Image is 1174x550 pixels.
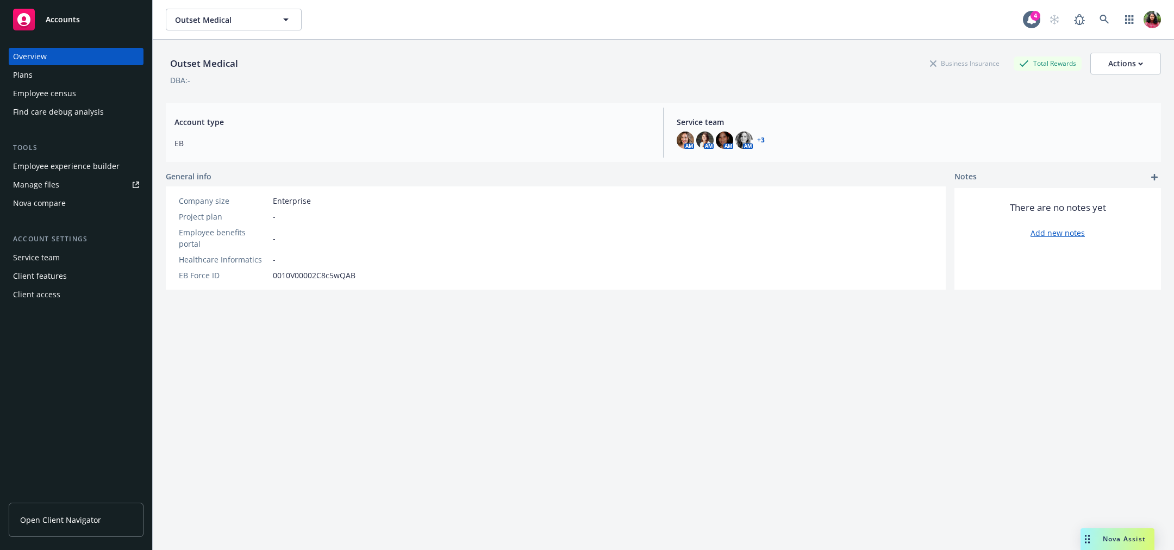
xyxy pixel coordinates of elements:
[13,103,104,121] div: Find care debug analysis
[273,254,276,265] span: -
[175,14,269,26] span: Outset Medical
[13,85,76,102] div: Employee census
[1031,227,1085,239] a: Add new notes
[9,142,143,153] div: Tools
[273,211,276,222] span: -
[166,9,302,30] button: Outset Medical
[9,234,143,245] div: Account settings
[9,176,143,193] a: Manage files
[1108,53,1143,74] div: Actions
[1094,9,1115,30] a: Search
[13,176,59,193] div: Manage files
[46,15,80,24] span: Accounts
[677,132,694,149] img: photo
[1148,171,1161,184] a: add
[1031,11,1040,21] div: 4
[9,85,143,102] a: Employee census
[677,116,1152,128] span: Service team
[1010,201,1106,214] span: There are no notes yet
[179,270,268,281] div: EB Force ID
[13,267,67,285] div: Client features
[13,286,60,303] div: Client access
[9,4,143,35] a: Accounts
[273,233,276,244] span: -
[13,158,120,175] div: Employee experience builder
[13,249,60,266] div: Service team
[9,103,143,121] a: Find care debug analysis
[1119,9,1140,30] a: Switch app
[1103,534,1146,543] span: Nova Assist
[696,132,714,149] img: photo
[9,249,143,266] a: Service team
[166,57,242,71] div: Outset Medical
[273,270,355,281] span: 0010V00002C8c5wQAB
[9,286,143,303] a: Client access
[13,195,66,212] div: Nova compare
[1014,57,1082,70] div: Total Rewards
[9,158,143,175] a: Employee experience builder
[1044,9,1065,30] a: Start snowing
[1069,9,1090,30] a: Report a Bug
[9,267,143,285] a: Client features
[9,66,143,84] a: Plans
[273,195,311,207] span: Enterprise
[1144,11,1161,28] img: photo
[9,195,143,212] a: Nova compare
[13,66,33,84] div: Plans
[174,137,650,149] span: EB
[166,171,211,182] span: General info
[1081,528,1154,550] button: Nova Assist
[179,227,268,249] div: Employee benefits portal
[179,195,268,207] div: Company size
[716,132,733,149] img: photo
[13,48,47,65] div: Overview
[1081,528,1094,550] div: Drag to move
[735,132,753,149] img: photo
[20,514,101,526] span: Open Client Navigator
[954,171,977,184] span: Notes
[179,254,268,265] div: Healthcare Informatics
[9,48,143,65] a: Overview
[170,74,190,86] div: DBA: -
[1090,53,1161,74] button: Actions
[179,211,268,222] div: Project plan
[174,116,650,128] span: Account type
[925,57,1005,70] div: Business Insurance
[757,137,765,143] a: +3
